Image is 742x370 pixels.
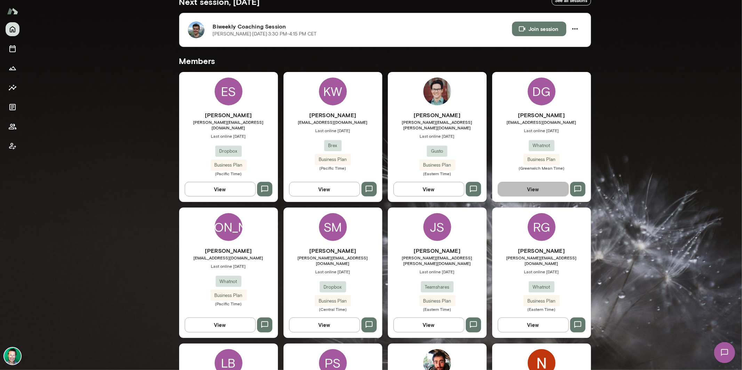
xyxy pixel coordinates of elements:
[423,78,451,105] img: Daniel Flynn
[289,182,360,196] button: View
[284,255,382,266] span: [PERSON_NAME][EMAIL_ADDRESS][DOMAIN_NAME]
[4,348,21,364] img: Brian Lawrence
[213,22,512,31] h6: Biweekly Coaching Session
[315,298,351,305] span: Business Plan
[179,171,278,176] span: (Pacific Time)
[213,31,317,38] p: [PERSON_NAME] · [DATE] · 3:30 PM-4:15 PM CET
[210,162,247,169] span: Business Plan
[492,111,591,119] h6: [PERSON_NAME]
[419,162,455,169] span: Business Plan
[423,213,451,241] div: JS
[179,55,591,66] h5: Members
[498,182,569,196] button: View
[179,119,278,130] span: [PERSON_NAME][EMAIL_ADDRESS][DOMAIN_NAME]
[215,148,242,155] span: Dropbox
[6,120,19,134] button: Members
[216,278,241,285] span: Whatnot
[492,165,591,171] span: (Greenwich Mean Time)
[284,247,382,255] h6: [PERSON_NAME]
[284,306,382,312] span: (Central Time)
[315,156,351,163] span: Business Plan
[215,213,242,241] div: [PERSON_NAME]
[524,156,560,163] span: Business Plan
[210,292,247,299] span: Business Plan
[6,61,19,75] button: Growth Plan
[421,284,454,291] span: Teamshares
[492,255,591,266] span: [PERSON_NAME][EMAIL_ADDRESS][DOMAIN_NAME]
[524,298,560,305] span: Business Plan
[419,298,455,305] span: Business Plan
[388,269,487,274] span: Last online [DATE]
[492,269,591,274] span: Last online [DATE]
[6,81,19,95] button: Insights
[179,301,278,306] span: (Pacific Time)
[319,78,347,105] div: KW
[529,284,554,291] span: Whatnot
[512,22,566,36] button: Join session
[179,111,278,119] h6: [PERSON_NAME]
[388,171,487,176] span: (Eastern Time)
[185,317,256,332] button: View
[284,165,382,171] span: (Pacific Time)
[215,78,242,105] div: ES
[492,128,591,133] span: Last online [DATE]
[7,5,18,18] img: Mento
[528,213,556,241] div: RG
[498,317,569,332] button: View
[284,269,382,274] span: Last online [DATE]
[284,111,382,119] h6: [PERSON_NAME]
[388,247,487,255] h6: [PERSON_NAME]
[179,133,278,139] span: Last online [DATE]
[388,111,487,119] h6: [PERSON_NAME]
[6,42,19,56] button: Sessions
[529,142,554,149] span: Whatnot
[393,182,464,196] button: View
[388,306,487,312] span: (Eastern Time)
[179,247,278,255] h6: [PERSON_NAME]
[179,263,278,269] span: Last online [DATE]
[492,247,591,255] h6: [PERSON_NAME]
[185,182,256,196] button: View
[492,119,591,125] span: [EMAIL_ADDRESS][DOMAIN_NAME]
[179,255,278,260] span: [EMAIL_ADDRESS][DOMAIN_NAME]
[320,284,346,291] span: Dropbox
[284,119,382,125] span: [EMAIL_ADDRESS][DOMAIN_NAME]
[388,133,487,139] span: Last online [DATE]
[6,139,19,153] button: Client app
[388,119,487,130] span: [PERSON_NAME][EMAIL_ADDRESS][PERSON_NAME][DOMAIN_NAME]
[319,213,347,241] div: SM
[289,317,360,332] button: View
[427,148,447,155] span: Gusto
[388,255,487,266] span: [PERSON_NAME][EMAIL_ADDRESS][PERSON_NAME][DOMAIN_NAME]
[6,100,19,114] button: Documents
[492,306,591,312] span: (Eastern Time)
[284,128,382,133] span: Last online [DATE]
[528,78,556,105] div: DG
[6,22,19,36] button: Home
[324,142,342,149] span: Brex
[393,317,464,332] button: View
